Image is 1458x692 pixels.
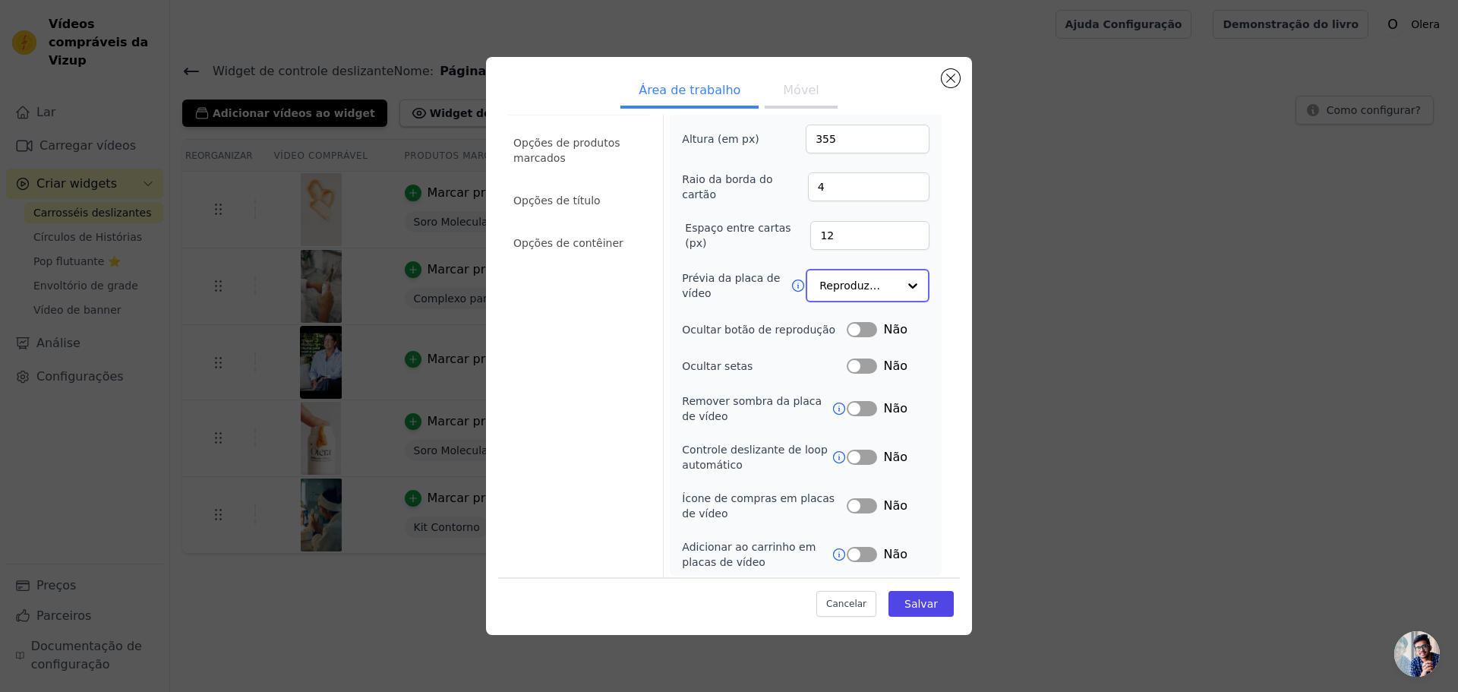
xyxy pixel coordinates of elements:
[682,360,753,372] font: Ocultar setas
[682,541,816,568] font: Adicionar ao carrinho em placas de vídeo
[904,598,938,610] font: Salvar
[826,599,866,609] font: Cancelar
[1394,631,1440,677] div: Bate-papo aberto
[942,69,960,87] button: Fechar modal
[783,83,819,97] font: Móvel
[682,444,827,471] font: Controle deslizante de loop automático
[685,222,791,249] font: Espaço entre cartas (px)
[682,133,759,145] font: Altura (em px)
[883,450,907,464] font: Não
[883,322,907,337] font: Não
[513,194,601,207] font: Opções de título
[682,395,822,422] font: Remover sombra da placa de vídeo
[682,324,835,336] font: Ocultar botão de reprodução
[513,237,623,249] font: Opções de contêiner
[883,498,907,513] font: Não
[682,272,780,299] font: Prévia da placa de vídeo
[883,359,907,373] font: Não
[639,83,740,97] font: Área de trabalho
[513,137,620,164] font: Opções de produtos marcados
[883,401,907,416] font: Não
[682,492,835,520] font: Ícone de compras em placas de vídeo
[682,173,772,201] font: Raio da borda do cartão
[883,547,907,561] font: Não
